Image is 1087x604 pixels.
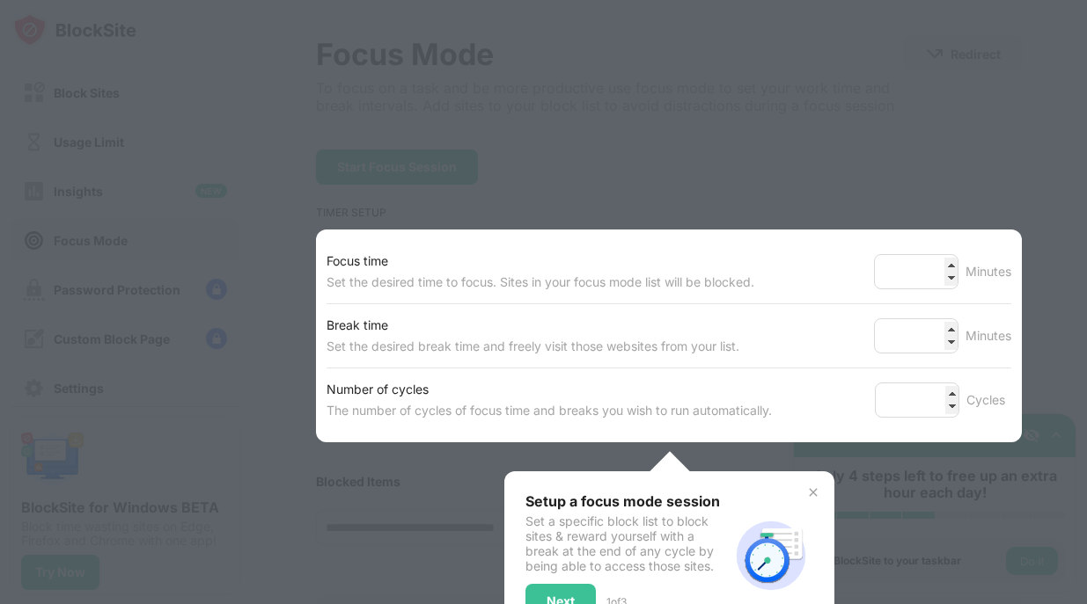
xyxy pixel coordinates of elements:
[327,272,754,293] div: Set the desired time to focus. Sites in your focus mode list will be blocked.
[729,513,813,598] img: focus-mode-timer.svg
[525,492,729,510] div: Setup a focus mode session
[525,513,729,573] div: Set a specific block list to block sites & reward yourself with a break at the end of any cycle b...
[327,400,772,421] div: The number of cycles of focus time and breaks you wish to run automatically.
[327,379,772,400] div: Number of cycles
[966,261,1011,282] div: Minutes
[327,251,754,272] div: Focus time
[966,325,1011,346] div: Minutes
[327,315,739,336] div: Break time
[806,485,820,499] img: x-button.svg
[966,389,1011,411] div: Cycles
[327,336,739,357] div: Set the desired break time and freely visit those websites from your list.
